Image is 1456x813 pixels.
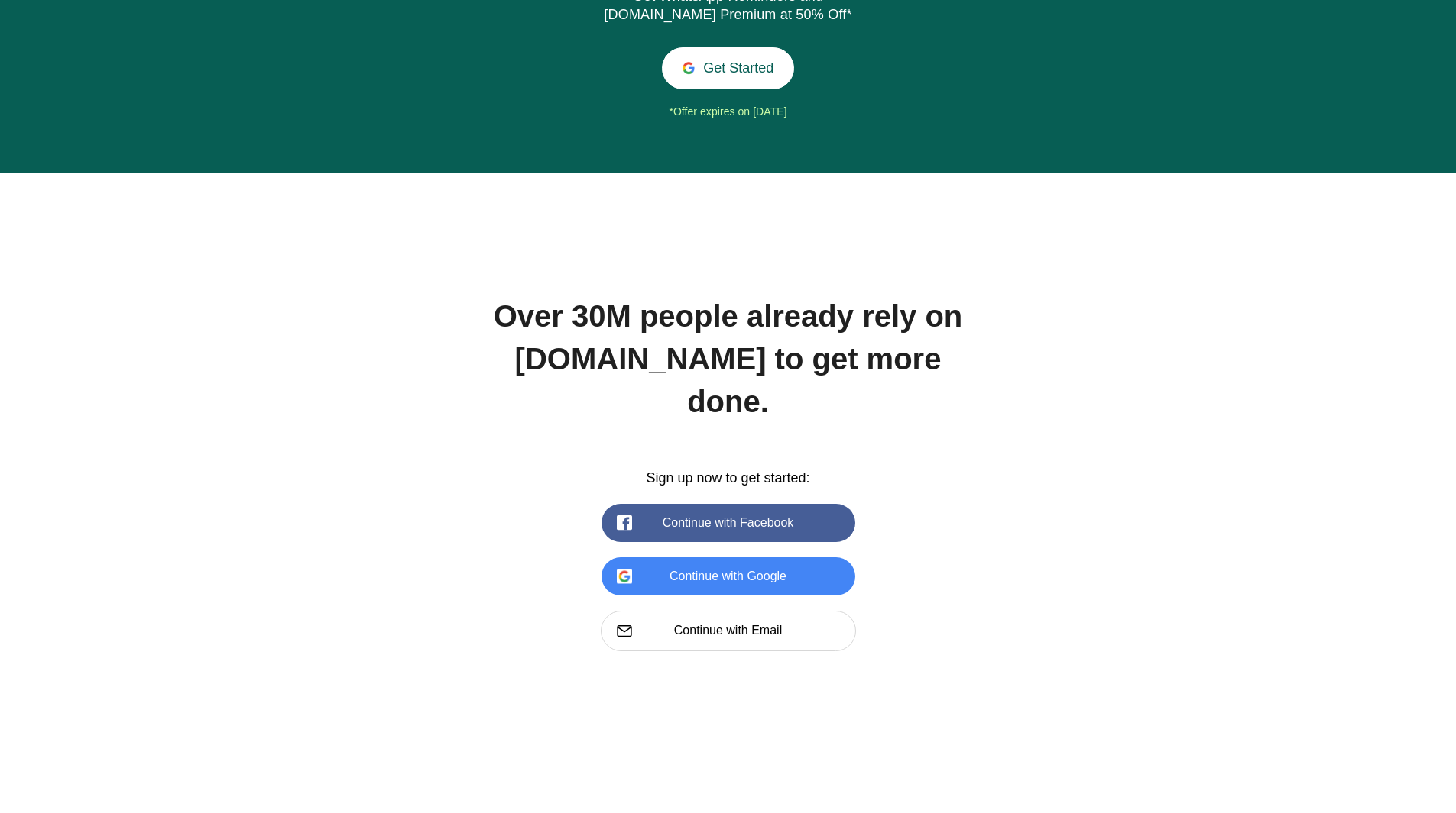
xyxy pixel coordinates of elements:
[601,611,856,650] button: Continue with Email
[491,469,965,488] div: Sign up now to get started:
[491,295,965,423] div: Over 30M people already rely on [DOMAIN_NAME] to get more done.
[617,569,632,584] img: google
[662,47,794,89] button: Get Started
[617,515,632,531] img: facebook
[507,101,949,124] div: *Offer expires on [DATE]
[617,624,632,637] img: email
[602,557,855,595] button: Continue with Google
[602,504,855,542] button: Continue with Facebook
